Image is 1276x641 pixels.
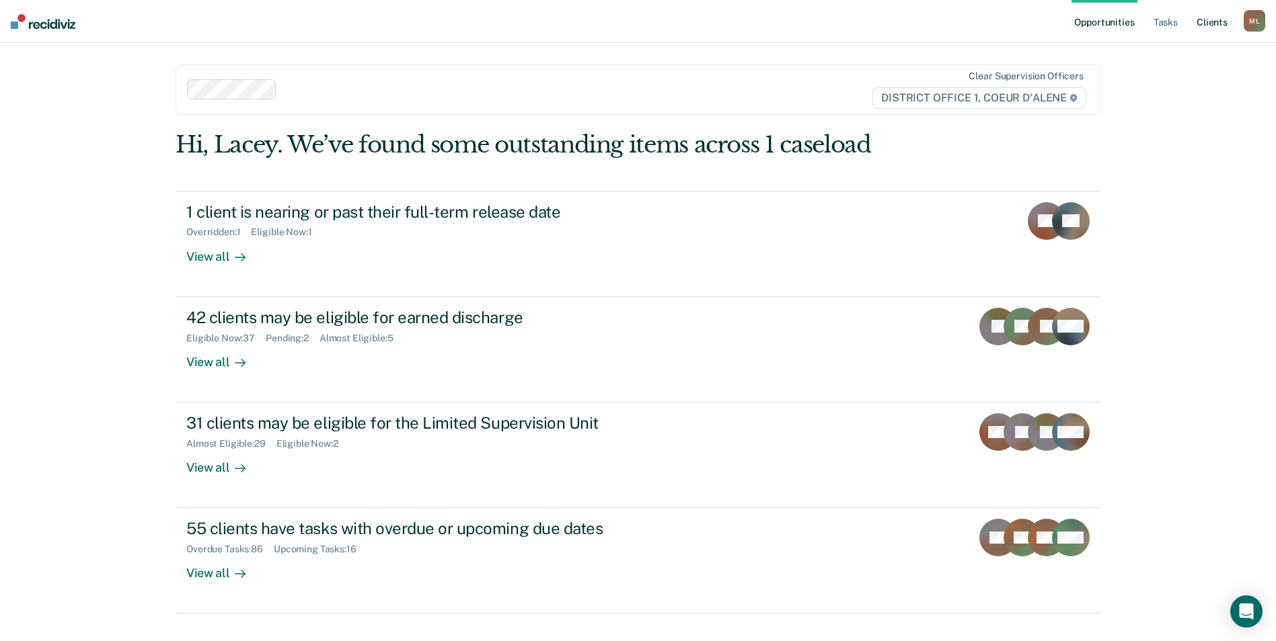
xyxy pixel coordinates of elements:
[274,544,367,555] div: Upcoming Tasks : 16
[186,308,659,327] div: 42 clients may be eligible for earned discharge
[969,71,1083,82] div: Clear supervision officers
[1230,595,1263,628] div: Open Intercom Messenger
[176,297,1100,402] a: 42 clients may be eligible for earned dischargeEligible Now:37Pending:2Almost Eligible:5View all
[186,450,262,476] div: View all
[186,438,276,450] div: Almost Eligible : 29
[176,191,1100,297] a: 1 client is nearing or past their full-term release dateOverridden:1Eligible Now:1View all
[1244,10,1265,32] button: ML
[186,519,659,538] div: 55 clients have tasks with overdue or upcoming due dates
[186,202,659,222] div: 1 client is nearing or past their full-term release date
[186,413,659,433] div: 31 clients may be eligible for the Limited Supervision Unit
[11,14,75,29] img: Recidiviz
[176,131,915,159] div: Hi, Lacey. We’ve found some outstanding items across 1 caseload
[176,508,1100,613] a: 55 clients have tasks with overdue or upcoming due datesOverdue Tasks:86Upcoming Tasks:16View all
[872,87,1086,109] span: DISTRICT OFFICE 1, COEUR D'ALENE
[266,333,320,344] div: Pending : 2
[186,544,274,555] div: Overdue Tasks : 86
[251,226,322,238] div: Eligible Now : 1
[186,238,262,264] div: View all
[1244,10,1265,32] div: M L
[276,438,349,450] div: Eligible Now : 2
[176,402,1100,508] a: 31 clients may be eligible for the Limited Supervision UnitAlmost Eligible:29Eligible Now:2View all
[186,343,262,370] div: View all
[186,226,251,238] div: Overridden : 1
[186,333,266,344] div: Eligible Now : 37
[186,555,262,581] div: View all
[320,333,404,344] div: Almost Eligible : 5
